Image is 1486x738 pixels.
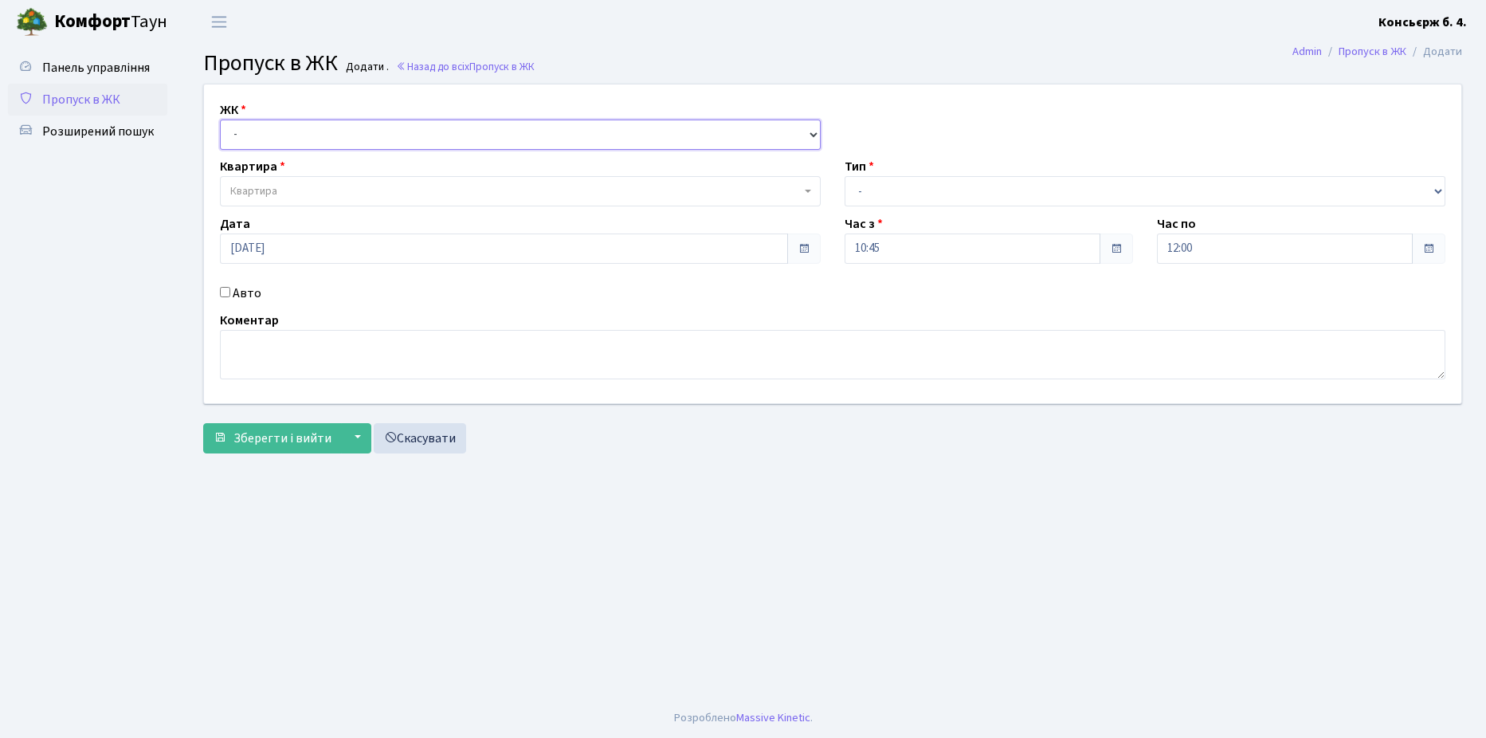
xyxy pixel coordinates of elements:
[396,59,535,74] a: Назад до всіхПропуск в ЖК
[42,123,154,140] span: Розширений пошук
[220,311,279,330] label: Коментар
[1378,14,1467,31] b: Консьєрж б. 4.
[16,6,48,38] img: logo.png
[736,709,810,726] a: Massive Kinetic
[54,9,131,34] b: Комфорт
[203,47,338,79] span: Пропуск в ЖК
[845,214,883,234] label: Час з
[220,157,285,176] label: Квартира
[1378,13,1467,32] a: Консьєрж б. 4.
[1292,43,1322,60] a: Admin
[42,59,150,77] span: Панель управління
[8,52,167,84] a: Панель управління
[203,423,342,453] button: Зберегти і вийти
[8,84,167,116] a: Пропуск в ЖК
[220,100,246,120] label: ЖК
[1268,35,1486,69] nav: breadcrumb
[1339,43,1406,60] a: Пропуск в ЖК
[54,9,167,36] span: Таун
[374,423,466,453] a: Скасувати
[230,183,277,199] span: Квартира
[469,59,535,74] span: Пропуск в ЖК
[8,116,167,147] a: Розширений пошук
[233,284,261,303] label: Авто
[199,9,239,35] button: Переключити навігацію
[845,157,874,176] label: Тип
[343,61,389,74] small: Додати .
[674,709,813,727] div: Розроблено .
[1406,43,1462,61] li: Додати
[233,430,331,447] span: Зберегти і вийти
[1157,214,1196,234] label: Час по
[220,214,250,234] label: Дата
[42,91,120,108] span: Пропуск в ЖК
